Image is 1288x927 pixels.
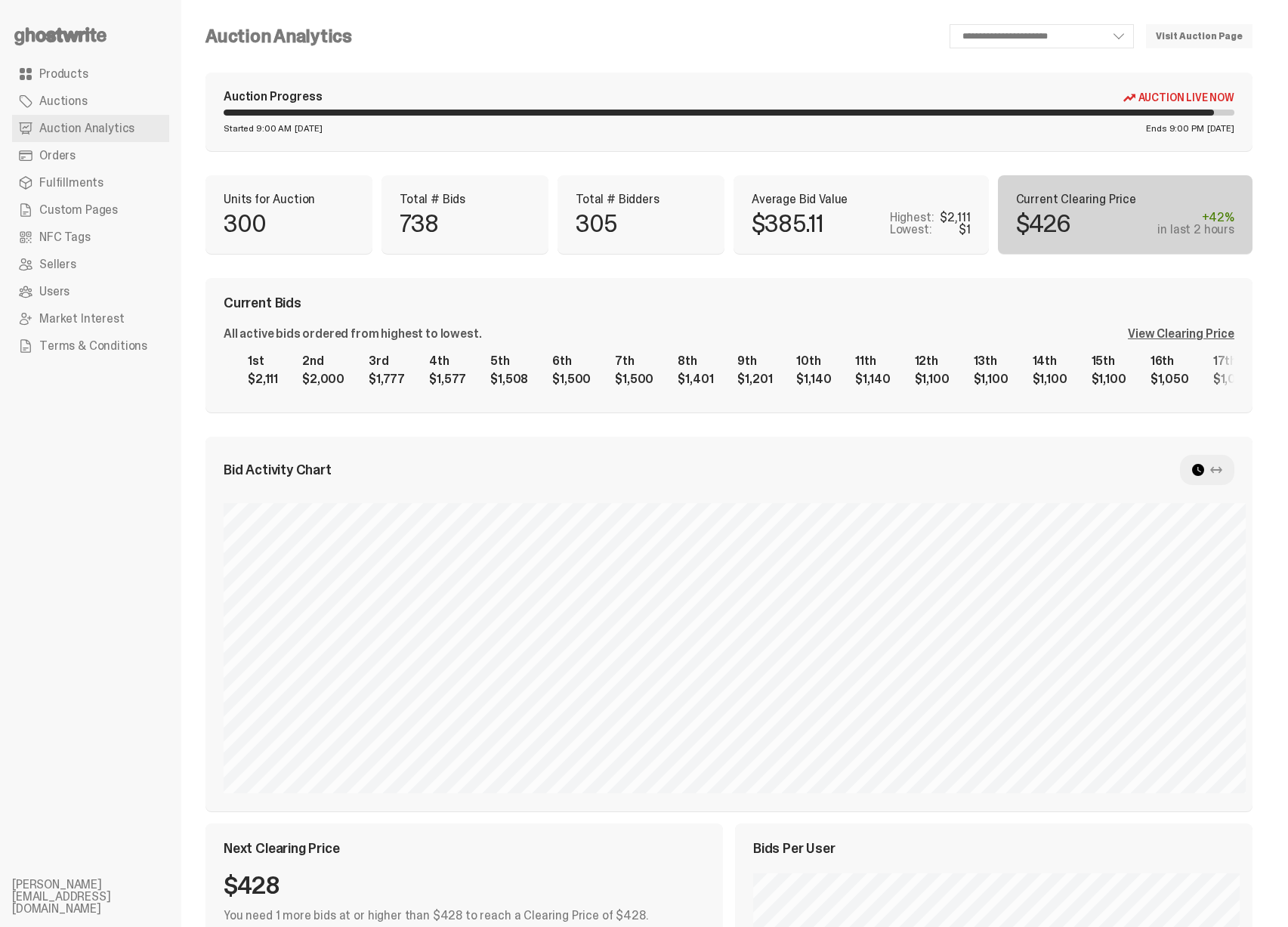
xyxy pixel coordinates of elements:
span: [DATE] [1207,124,1234,133]
div: $1,100 [1033,373,1067,385]
div: $2,000 [302,373,344,385]
div: $1,100 [915,373,950,385]
span: Auctions [39,95,88,107]
div: $1,201 [737,373,772,385]
span: Market Interest [39,313,125,325]
div: $1,050 [1151,373,1189,385]
a: NFC Tags [12,224,169,251]
a: Fulfillments [12,169,169,196]
span: Next Clearing Price [224,842,340,855]
span: [DATE] [295,124,322,133]
div: $1,140 [855,373,890,385]
a: Auctions [12,88,169,115]
div: 15th [1092,355,1126,367]
p: Total # Bidders [576,193,706,205]
div: 16th [1151,355,1189,367]
div: $2,111 [940,212,970,224]
div: $1 [959,224,971,236]
span: Custom Pages [39,204,118,216]
div: $2,111 [248,373,278,385]
span: Ends 9:00 PM [1146,124,1204,133]
div: 9th [737,355,772,367]
a: Terms & Conditions [12,332,169,360]
p: 305 [576,212,617,236]
div: $1,777 [369,373,405,385]
div: $1,508 [490,373,528,385]
div: 14th [1033,355,1067,367]
p: Current Clearing Price [1016,193,1235,205]
div: Auction Progress [224,91,322,104]
span: NFC Tags [39,231,91,243]
div: $428 [224,873,705,898]
div: 11th [855,355,890,367]
a: Orders [12,142,169,169]
p: Total # Bids [400,193,530,205]
span: Sellers [39,258,76,270]
a: Market Interest [12,305,169,332]
p: Highest: [890,212,934,224]
a: Sellers [12,251,169,278]
div: 2nd [302,355,344,367]
p: 300 [224,212,267,236]
p: 738 [400,212,439,236]
a: Products [12,60,169,88]
span: Products [39,68,88,80]
p: Average Bid Value [752,193,971,205]
span: Users [39,286,69,298]
a: Visit Auction Page [1146,24,1252,48]
div: $1,401 [678,373,713,385]
li: [PERSON_NAME][EMAIL_ADDRESS][DOMAIN_NAME] [12,879,193,915]
span: Auction Live Now [1138,91,1234,104]
div: $1,500 [615,373,653,385]
p: Lowest: [890,224,932,236]
div: 3rd [369,355,405,367]
div: 12th [915,355,950,367]
div: View Clearing Price [1128,328,1234,340]
span: Orders [39,150,76,162]
div: 7th [615,355,653,367]
div: $1,002 [1213,373,1252,385]
div: 13th [974,355,1008,367]
p: $426 [1016,212,1071,236]
span: Fulfillments [39,177,103,189]
div: 4th [429,355,466,367]
div: +42% [1157,212,1234,224]
span: Current Bids [224,296,301,310]
div: 6th [552,355,591,367]
div: 8th [678,355,713,367]
p: You need 1 more bids at or higher than $428 to reach a Clearing Price of $428. [224,910,705,922]
div: $1,100 [974,373,1008,385]
a: Auction Analytics [12,115,169,142]
p: $385.11 [752,212,823,236]
span: Bid Activity Chart [224,463,332,477]
h4: Auction Analytics [205,27,352,45]
div: All active bids ordered from highest to lowest. [224,328,481,340]
a: Custom Pages [12,196,169,224]
div: 5th [490,355,528,367]
div: 17th [1213,355,1252,367]
div: $1,140 [796,373,831,385]
div: 1st [248,355,278,367]
div: $1,500 [552,373,591,385]
div: in last 2 hours [1157,224,1234,236]
span: Started 9:00 AM [224,124,292,133]
div: $1,100 [1092,373,1126,385]
p: Units for Auction [224,193,354,205]
a: Users [12,278,169,305]
span: Auction Analytics [39,122,134,134]
span: Terms & Conditions [39,340,147,352]
div: 10th [796,355,831,367]
span: Bids Per User [753,842,836,855]
div: $1,577 [429,373,466,385]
